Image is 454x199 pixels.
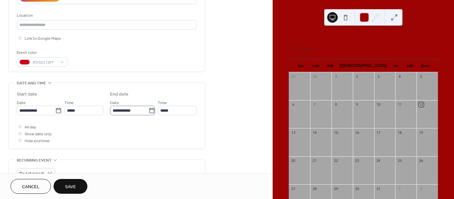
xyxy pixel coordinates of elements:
[355,102,360,107] div: 9
[419,158,423,163] div: 26
[25,131,52,138] span: Show date only
[17,12,195,19] div: Location
[22,184,39,190] span: Cancel
[333,102,338,107] div: 8
[338,59,389,72] div: [DEMOGRAPHIC_DATA].
[397,186,402,191] div: 1
[54,179,87,194] button: Save
[312,102,317,107] div: 7
[17,49,66,56] div: Event color
[419,102,423,107] div: 12
[333,74,338,79] div: 1
[333,186,338,191] div: 29
[291,130,296,135] div: 13
[397,130,402,135] div: 18
[419,74,423,79] div: 5
[355,186,360,191] div: 30
[333,158,338,163] div: 22
[376,158,381,163] div: 24
[403,59,418,72] div: sáb.
[25,124,36,131] span: All day
[19,170,44,177] span: Do not repeat
[397,158,402,163] div: 25
[17,157,52,164] span: Recurring event
[397,102,402,107] div: 11
[355,74,360,79] div: 2
[323,59,338,72] div: mié.
[294,59,308,72] div: lun.
[376,186,381,191] div: 31
[289,35,438,43] div: octubre 2025
[110,91,128,98] div: End date
[11,179,51,194] button: Cancel
[25,138,50,144] span: Hide end time
[312,158,317,163] div: 21
[17,80,46,87] span: Date and time
[419,130,423,135] div: 19
[110,99,119,106] span: Date
[333,130,338,135] div: 15
[291,186,296,191] div: 27
[312,130,317,135] div: 14
[312,186,317,191] div: 28
[291,102,296,107] div: 6
[64,99,74,106] span: Time
[355,158,360,163] div: 23
[376,102,381,107] div: 10
[418,59,433,72] div: dom.
[376,74,381,79] div: 3
[291,158,296,163] div: 20
[25,35,61,42] span: Link to Google Maps
[419,186,423,191] div: 2
[355,130,360,135] div: 16
[17,91,37,98] div: Start date
[65,184,76,190] span: Save
[17,99,26,106] span: Date
[397,74,402,79] div: 4
[389,59,403,72] div: vie.
[312,74,317,79] div: 30
[376,130,381,135] div: 17
[291,74,296,79] div: 29
[158,99,167,106] span: Time
[309,59,323,72] div: mar.
[33,59,57,66] span: #D0021BFF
